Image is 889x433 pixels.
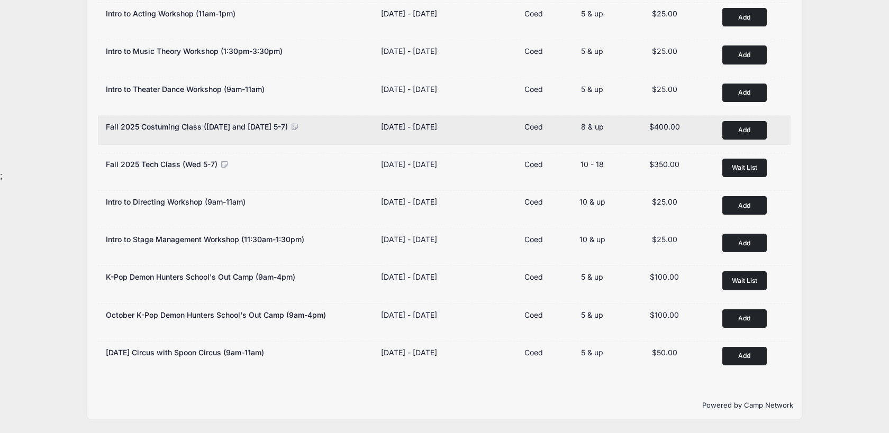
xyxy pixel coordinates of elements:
[652,348,677,357] span: $50.00
[581,122,604,131] span: 8 & up
[106,272,295,281] span: K-Pop Demon Hunters School's Out Camp (9am-4pm)
[579,235,605,244] span: 10 & up
[524,197,543,206] span: Coed
[652,85,677,94] span: $25.00
[581,348,603,357] span: 5 & up
[722,84,767,102] button: Add
[524,235,543,244] span: Coed
[732,277,757,284] span: Wait List
[524,9,543,18] span: Coed
[381,347,437,358] div: [DATE] - [DATE]
[722,45,767,64] button: Add
[381,45,437,57] div: [DATE] - [DATE]
[649,122,680,131] span: $400.00
[722,347,767,365] button: Add
[524,85,543,94] span: Coed
[96,400,793,411] p: Powered by Camp Network
[579,197,605,206] span: 10 & up
[524,348,543,357] span: Coed
[581,47,603,56] span: 5 & up
[722,309,767,328] button: Add
[106,9,235,18] span: Intro to Acting Workshop (11am-1pm)
[649,160,679,169] span: $350.00
[652,197,677,206] span: $25.00
[722,271,767,290] button: Wait List
[106,348,264,357] span: [DATE] Circus with Spoon Circus (9am-11am)
[652,9,677,18] span: $25.00
[106,197,246,206] span: Intro to Directing Workshop (9am-11am)
[524,47,543,56] span: Coed
[381,84,437,95] div: [DATE] - [DATE]
[650,310,679,319] span: $100.00
[106,85,265,94] span: Intro to Theater Dance Workshop (9am-11am)
[381,8,437,19] div: [DATE] - [DATE]
[381,271,437,282] div: [DATE] - [DATE]
[722,234,767,252] button: Add
[381,121,437,132] div: [DATE] - [DATE]
[106,47,283,56] span: Intro to Music Theory Workshop (1:30pm-3:30pm)
[381,234,437,245] div: [DATE] - [DATE]
[381,309,437,320] div: [DATE] - [DATE]
[524,310,543,319] span: Coed
[524,160,543,169] span: Coed
[106,122,288,131] span: Fall 2025 Costuming Class ([DATE] and [DATE] 5-7)
[581,85,603,94] span: 5 & up
[580,160,604,169] span: 10 - 18
[106,235,304,244] span: Intro to Stage Management Workshop (11:30am-1:30pm)
[581,272,603,281] span: 5 & up
[732,163,757,171] span: Wait List
[722,8,767,26] button: Add
[106,160,217,169] span: Fall 2025 Tech Class (Wed 5-7)
[524,272,543,281] span: Coed
[524,122,543,131] span: Coed
[106,310,326,319] span: October K-Pop Demon Hunters School's Out Camp (9am-4pm)
[652,235,677,244] span: $25.00
[722,159,767,177] button: Wait List
[581,9,603,18] span: 5 & up
[652,47,677,56] span: $25.00
[722,121,767,140] button: Add
[650,272,679,281] span: $100.00
[722,196,767,215] button: Add
[381,159,437,170] div: [DATE] - [DATE]
[381,196,437,207] div: [DATE] - [DATE]
[581,310,603,319] span: 5 & up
